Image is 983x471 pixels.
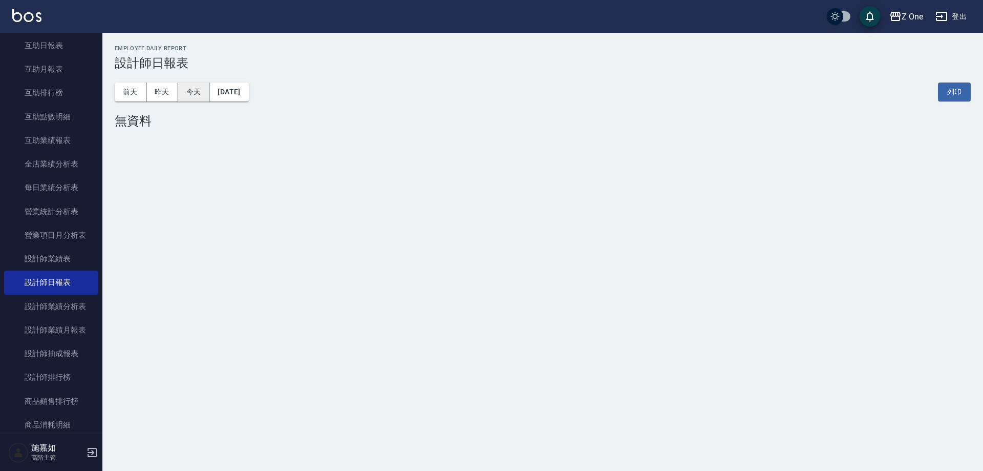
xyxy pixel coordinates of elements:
[8,442,29,463] img: Person
[115,56,971,70] h3: 設計師日報表
[115,45,971,52] h2: Employee Daily Report
[4,247,98,271] a: 設計師業績表
[4,413,98,437] a: 商品消耗明細
[4,129,98,152] a: 互助業績報表
[931,7,971,26] button: 登出
[115,83,146,101] button: 前天
[178,83,210,101] button: 今天
[4,81,98,105] a: 互助排行榜
[4,57,98,81] a: 互助月報表
[4,365,98,389] a: 設計師排行榜
[4,34,98,57] a: 互助日報表
[902,10,923,23] div: Z One
[885,6,927,27] button: Z One
[146,83,178,101] button: 昨天
[4,200,98,223] a: 營業統計分析表
[4,105,98,129] a: 互助點數明細
[4,271,98,294] a: 設計師日報表
[4,223,98,247] a: 營業項目月分析表
[12,9,41,22] img: Logo
[4,152,98,176] a: 全店業績分析表
[4,342,98,365] a: 設計師抽成報表
[4,390,98,413] a: 商品銷售排行榜
[4,295,98,318] a: 設計師業績分析表
[4,318,98,342] a: 設計師業績月報表
[115,114,971,128] div: 無資料
[209,83,248,101] button: [DATE]
[860,6,880,27] button: save
[4,176,98,199] a: 每日業績分析表
[938,83,971,101] button: 列印
[31,453,83,462] p: 高階主管
[31,443,83,453] h5: 施嘉如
